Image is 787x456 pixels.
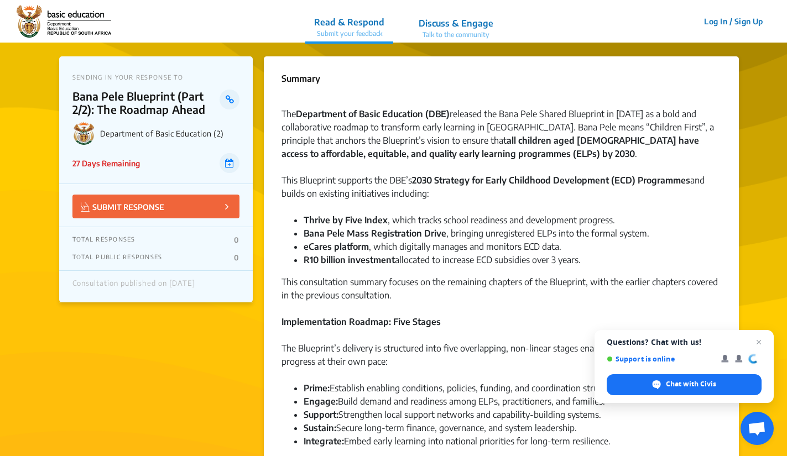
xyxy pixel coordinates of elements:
p: 0 [234,253,239,262]
p: 27 Days Remaining [72,158,140,169]
strong: Department of Basic Education (DBE) [296,108,450,119]
p: TOTAL RESPONSES [72,235,135,244]
strong: investment [348,254,395,265]
span: Chat with Civis [666,379,716,389]
strong: Bana Pele Mass Registration Drive [304,228,446,239]
li: , which tracks school readiness and development progress. [304,213,722,227]
p: Submit your feedback [314,29,384,39]
li: Build demand and readiness among ELPs, practitioners, and families. [304,395,722,408]
strong: Prime: [304,382,330,394]
strong: 2030 Strategy for Early Childhood Development (ECD) Programmes [412,175,690,186]
strong: Thrive by Five Index [304,214,388,226]
strong: R10 billion [304,254,346,265]
div: The released the Bana Pele Shared Blueprint in [DATE] as a bold and collaborative roadmap to tran... [282,107,722,174]
p: Read & Respond [314,15,384,29]
img: Department of Basic Education (2) logo [72,122,96,145]
li: Embed early learning into national priorities for long-term resilience. [304,434,722,448]
img: 2wffpoq67yek4o5dgscb6nza9j7d [17,5,111,38]
li: , bringing unregistered ELPs into the formal system. [304,227,722,240]
div: This consultation summary focuses on the remaining chapters of the Blueprint, with the earlier ch... [282,275,722,315]
p: Summary [282,72,320,85]
button: Log In / Sign Up [697,13,770,30]
strong: eCares platform [304,241,369,252]
li: , which digitally manages and monitors ECD data. [304,240,722,253]
p: Talk to the community [419,30,493,40]
li: Secure long-term finance, governance, and system leadership. [304,421,722,434]
a: Open chat [741,412,774,445]
button: SUBMIT RESPONSE [72,195,239,218]
img: Vector.jpg [81,202,90,212]
strong: Integrate: [304,436,344,447]
p: SENDING IN YOUR RESPONSE TO [72,74,239,81]
p: Department of Basic Education (2) [100,129,239,138]
span: Support is online [607,355,713,363]
span: Chat with Civis [607,374,762,395]
span: Questions? Chat with us! [607,338,762,347]
li: Strengthen local support networks and capability-building systems. [304,408,722,421]
strong: Sustain: [304,422,336,433]
p: 0 [234,235,239,244]
div: The Blueprint’s delivery is structured into five overlapping, non-linear stages enabling differen... [282,342,722,381]
p: SUBMIT RESPONSE [81,200,164,213]
li: Establish enabling conditions, policies, funding, and coordination structures. [304,381,722,395]
strong: Engage: [304,396,338,407]
div: This Blueprint supports the DBE’s and builds on existing initiatives including: [282,174,722,213]
p: Bana Pele Blueprint (Part 2/2): The Roadmap Ahead [72,90,220,116]
div: Consultation published on [DATE] [72,279,195,293]
p: TOTAL PUBLIC RESPONSES [72,253,163,262]
li: allocated to increase ECD subsidies over 3 years. [304,253,722,266]
strong: Support: [304,409,338,420]
p: Discuss & Engage [419,17,493,30]
strong: Implementation Roadmap: Five Stages [282,316,441,327]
